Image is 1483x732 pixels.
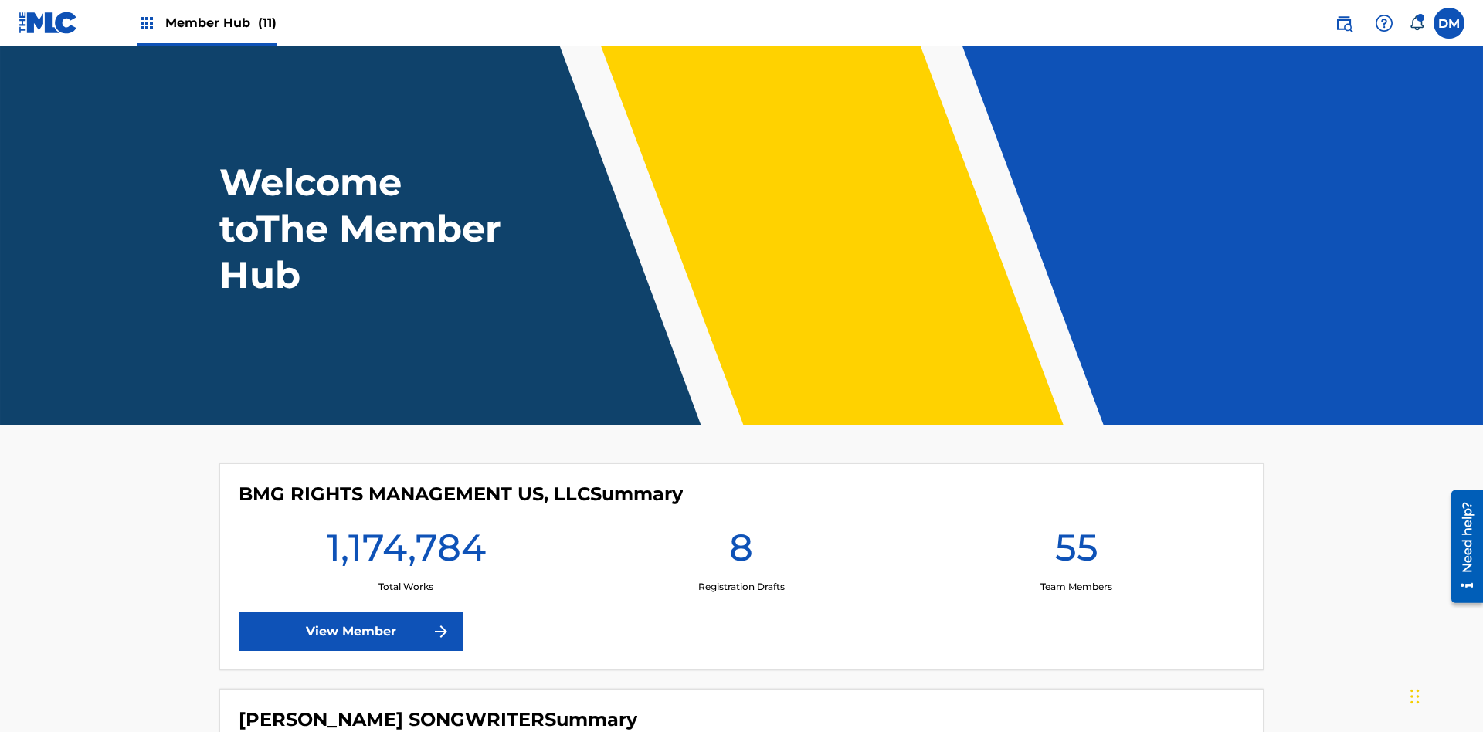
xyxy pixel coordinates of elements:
[1040,580,1112,594] p: Team Members
[1335,14,1353,32] img: search
[1409,15,1424,31] div: Notifications
[698,580,785,594] p: Registration Drafts
[1406,658,1483,732] iframe: Chat Widget
[1434,8,1464,39] div: User Menu
[239,708,637,731] h4: CLEO SONGWRITER
[729,524,753,580] h1: 8
[378,580,433,594] p: Total Works
[432,622,450,641] img: f7272a7cc735f4ea7f67.svg
[258,15,277,30] span: (11)
[1329,8,1359,39] a: Public Search
[239,483,683,506] h4: BMG RIGHTS MANAGEMENT US, LLC
[1375,14,1393,32] img: help
[165,14,277,32] span: Member Hub
[1055,524,1098,580] h1: 55
[219,159,508,298] h1: Welcome to The Member Hub
[239,612,463,651] a: View Member
[1410,673,1420,720] div: Drag
[1440,484,1483,611] iframe: Resource Center
[19,12,78,34] img: MLC Logo
[327,524,486,580] h1: 1,174,784
[137,14,156,32] img: Top Rightsholders
[1369,8,1400,39] div: Help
